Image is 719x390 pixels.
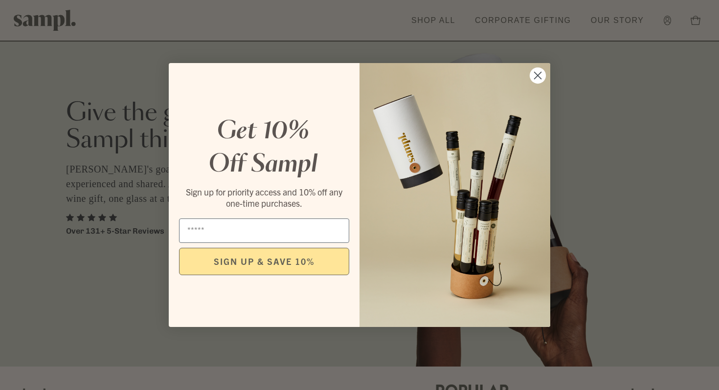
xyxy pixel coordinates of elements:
button: SIGN UP & SAVE 10% [179,248,349,275]
span: Sign up for priority access and 10% off any one-time purchases. [186,186,342,209]
em: Get 10% Off Sampl [208,120,317,176]
img: 96933287-25a1-481a-a6d8-4dd623390dc6.png [359,63,550,327]
input: Email [179,218,349,243]
button: Close dialog [529,67,546,84]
